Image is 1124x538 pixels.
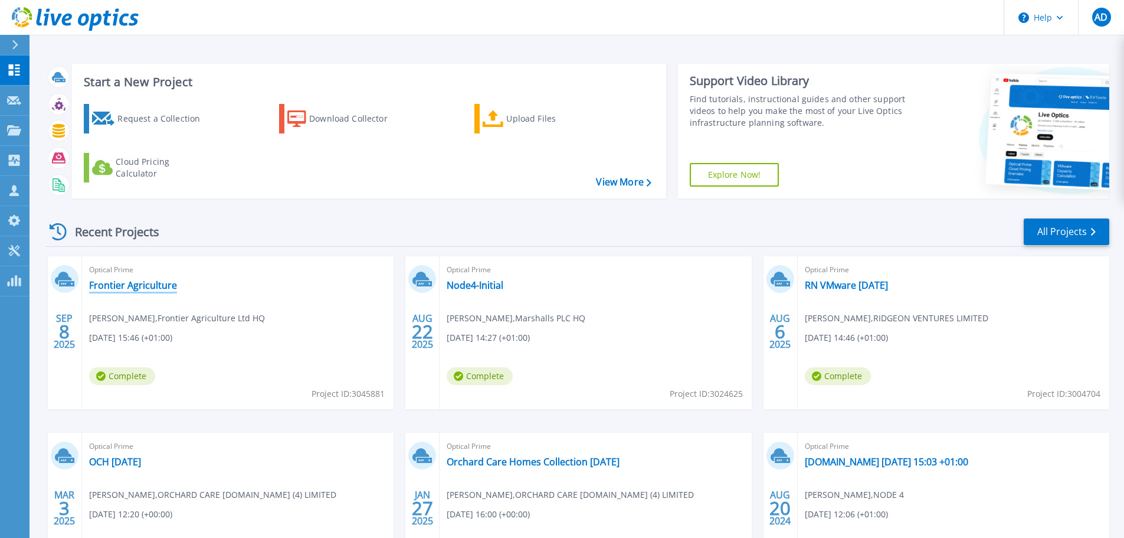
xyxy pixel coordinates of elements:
span: Complete [447,367,513,385]
div: Find tutorials, instructional guides and other support videos to help you make the most of your L... [690,93,910,129]
div: Recent Projects [45,217,175,246]
a: Download Collector [279,104,411,133]
span: Project ID: 3004704 [1027,387,1100,400]
span: AD [1094,12,1107,22]
div: AUG 2025 [411,310,434,353]
span: 6 [775,327,785,337]
a: Orchard Care Homes Collection [DATE] [447,456,620,468]
div: Download Collector [309,107,404,131]
span: Project ID: 3045881 [312,387,385,400]
a: OCH [DATE] [89,456,141,468]
span: 27 [412,503,433,513]
span: [DATE] 12:20 (+00:00) [89,508,172,521]
a: Explore Now! [690,163,779,187]
span: [DATE] 15:46 (+01:00) [89,331,172,344]
span: [DATE] 16:00 (+00:00) [447,508,530,521]
span: Optical Prime [805,440,1102,453]
a: RN VMware [DATE] [805,279,888,291]
span: Optical Prime [805,263,1102,276]
span: [PERSON_NAME] , ORCHARD CARE [DOMAIN_NAME] (4) LIMITED [447,488,694,501]
span: [PERSON_NAME] , Frontier Agriculture Ltd HQ [89,312,265,325]
a: Upload Files [474,104,606,133]
a: Node4-Initial [447,279,503,291]
span: Optical Prime [447,263,744,276]
div: SEP 2025 [53,310,76,353]
span: [PERSON_NAME] , Marshalls PLC HQ [447,312,585,325]
span: [PERSON_NAME] , ORCHARD CARE [DOMAIN_NAME] (4) LIMITED [89,488,336,501]
div: Upload Files [506,107,601,131]
a: Request a Collection [84,104,215,133]
a: Cloud Pricing Calculator [84,153,215,182]
div: Cloud Pricing Calculator [116,156,210,180]
span: 8 [59,327,70,337]
a: [DOMAIN_NAME] [DATE] 15:03 +01:00 [805,456,968,468]
a: All Projects [1024,219,1109,245]
span: [DATE] 14:46 (+01:00) [805,331,888,344]
div: Request a Collection [117,107,212,131]
span: 3 [59,503,70,513]
div: AUG 2025 [769,310,791,353]
span: Project ID: 3024625 [670,387,743,400]
span: Optical Prime [89,440,386,453]
span: Complete [805,367,871,385]
h3: Start a New Project [84,76,651,89]
div: JAN 2025 [411,487,434,530]
span: 20 [769,503,791,513]
span: [PERSON_NAME] , RIDGEON VENTURES LIMITED [805,312,988,325]
span: Complete [89,367,155,385]
a: Frontier Agriculture [89,279,177,291]
div: AUG 2024 [769,487,791,530]
span: [DATE] 14:27 (+01:00) [447,331,530,344]
span: Optical Prime [447,440,744,453]
span: [PERSON_NAME] , NODE 4 [805,488,904,501]
span: Optical Prime [89,263,386,276]
a: View More [596,177,651,188]
div: MAR 2025 [53,487,76,530]
span: [DATE] 12:06 (+01:00) [805,508,888,521]
span: 22 [412,327,433,337]
div: Support Video Library [690,73,910,89]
